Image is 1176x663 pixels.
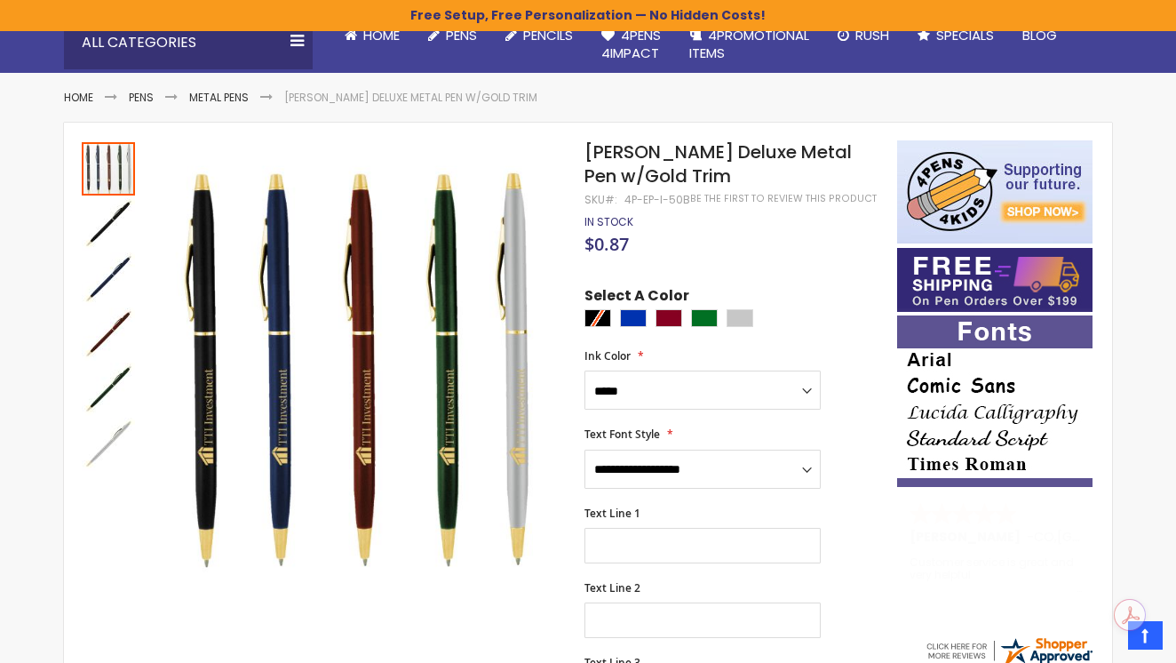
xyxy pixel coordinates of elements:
a: 4Pens4impact [587,16,675,74]
img: Cooper Deluxe Metal Pen w/Gold Trim [82,418,135,471]
span: Home [363,26,400,44]
strong: SKU [584,192,617,207]
img: Free shipping on orders over $199 [897,248,1093,312]
span: Text Line 1 [584,506,640,521]
img: Cooper Deluxe Metal Pen w/Gold Trim [82,197,135,251]
img: Cooper Deluxe Metal Pen w/Gold Trim [155,166,560,572]
span: Specials [936,26,994,44]
div: Green [691,309,718,327]
div: Cooper Deluxe Metal Pen w/Gold Trim [82,361,137,416]
span: Blog [1022,26,1057,44]
div: Cooper Deluxe Metal Pen w/Gold Trim [82,196,137,251]
span: Pencils [523,26,573,44]
div: 4P-EP-I-50B [624,193,690,207]
span: 4PROMOTIONAL ITEMS [689,26,809,62]
span: In stock [584,214,633,229]
div: Cooper Deluxe Metal Pen w/Gold Trim [82,140,137,196]
li: [PERSON_NAME] Deluxe Metal Pen w/Gold Trim [284,91,537,105]
span: [PERSON_NAME] [910,528,1027,546]
img: Cooper Deluxe Metal Pen w/Gold Trim [82,252,135,306]
img: font-personalization-examples [897,316,1093,487]
a: Metal Pens [189,90,249,105]
span: Pens [446,26,477,44]
a: Specials [903,16,1008,55]
span: Select A Color [584,286,689,310]
a: Be the first to review this product [690,192,877,205]
img: Cooper Deluxe Metal Pen w/Gold Trim [82,363,135,416]
a: Pencils [491,16,587,55]
a: Pens [414,16,491,55]
span: Ink Color [584,348,631,363]
span: $0.87 [584,232,629,256]
div: All Categories [64,16,313,69]
span: Rush [855,26,889,44]
span: Text Font Style [584,427,660,442]
a: Rush [823,16,903,55]
span: 4Pens 4impact [601,26,661,62]
div: Availability [584,215,633,229]
div: Customer service is great and very helpful [910,556,1082,595]
a: Pens [129,90,154,105]
div: Silver [727,309,753,327]
img: 4pens 4 kids [897,140,1093,244]
a: Top [1128,621,1163,650]
div: Cooper Deluxe Metal Pen w/Gold Trim [82,306,137,361]
div: Cooper Deluxe Metal Pen w/Gold Trim [82,416,135,471]
span: CO [1034,528,1054,546]
span: [PERSON_NAME] Deluxe Metal Pen w/Gold Trim [584,140,852,188]
div: Burgundy [656,309,682,327]
div: Blue [620,309,647,327]
a: Home [64,90,93,105]
a: Blog [1008,16,1071,55]
a: 4PROMOTIONALITEMS [675,16,823,74]
a: Home [330,16,414,55]
div: Cooper Deluxe Metal Pen w/Gold Trim [82,251,137,306]
img: Cooper Deluxe Metal Pen w/Gold Trim [82,308,135,361]
span: Text Line 2 [584,580,640,595]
